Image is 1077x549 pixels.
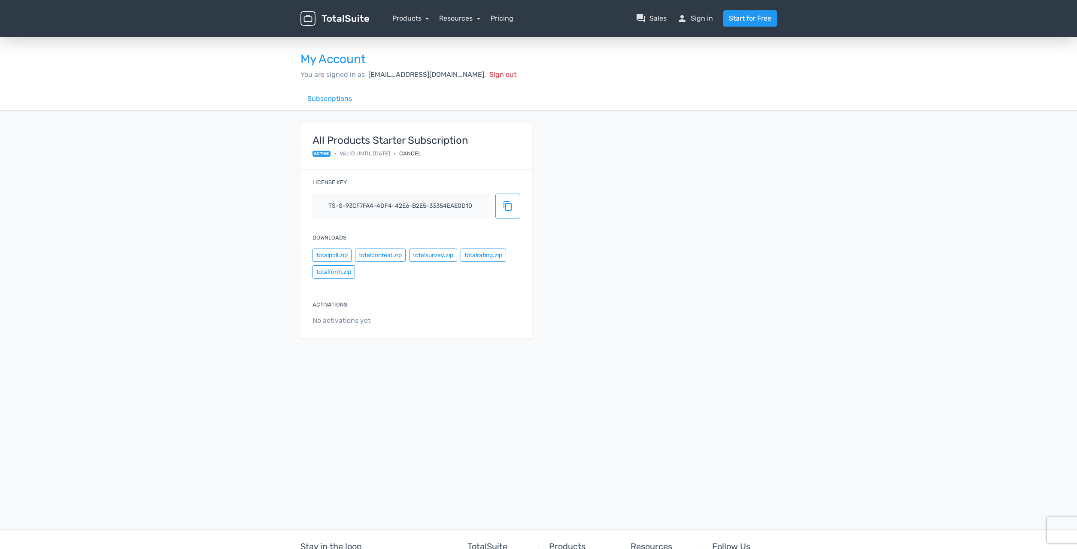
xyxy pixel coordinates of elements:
span: • [334,149,336,158]
span: • [394,149,396,158]
a: personSign in [677,13,713,24]
span: No activations yet [312,315,520,326]
button: content_copy [495,194,520,218]
h3: My Account [300,53,777,66]
span: Sign out [489,70,516,79]
span: [EMAIL_ADDRESS][DOMAIN_NAME], [368,70,486,79]
a: question_answerSales [636,13,667,24]
button: totalrating.zip [461,249,506,262]
span: active [312,151,331,157]
img: TotalSuite for WordPress [300,11,369,26]
a: Resources [439,14,480,22]
a: Products [392,14,429,22]
label: Downloads [312,234,346,242]
button: totalcontest.zip [355,249,406,262]
a: Subscriptions [300,87,359,111]
span: You are signed in as [300,70,365,79]
label: Activations [312,300,347,309]
strong: All Products Starter Subscription [312,135,468,146]
span: Valid until [DATE] [340,149,390,158]
a: Start for Free [723,10,777,27]
button: totalpoll.zip [312,249,352,262]
div: Cancel [399,149,421,158]
span: person [677,13,687,24]
span: question_answer [636,13,646,24]
button: totalsurvey.zip [409,249,457,262]
label: License key [312,178,347,186]
button: totalform.zip [312,265,355,279]
span: content_copy [503,201,513,211]
a: Pricing [491,13,513,24]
